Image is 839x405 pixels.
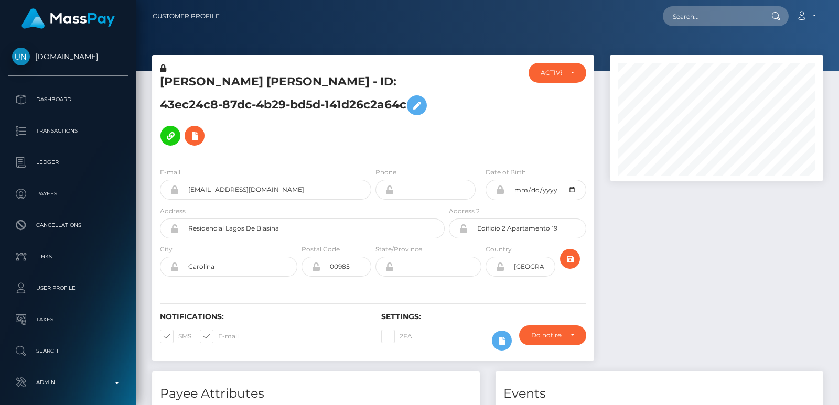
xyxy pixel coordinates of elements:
p: Transactions [12,123,124,139]
p: Taxes [12,312,124,327]
img: MassPay Logo [21,8,115,29]
p: User Profile [12,280,124,296]
p: Payees [12,186,124,202]
p: Dashboard [12,92,124,107]
h6: Settings: [381,312,587,321]
div: ACTIVE [541,69,563,77]
div: Do not require [531,331,562,340]
button: Do not require [519,325,586,345]
label: SMS [160,330,191,343]
p: Cancellations [12,217,124,233]
a: Transactions [8,118,128,144]
h6: Notifications: [160,312,365,321]
label: City [160,245,173,254]
label: Country [486,245,512,254]
label: State/Province [375,245,422,254]
label: Date of Birth [486,168,526,177]
p: Links [12,249,124,265]
a: Taxes [8,307,128,333]
label: E-mail [160,168,180,177]
h4: Payee Attributes [160,385,472,403]
p: Search [12,343,124,359]
a: Links [8,244,128,270]
a: Ledger [8,149,128,176]
label: Address 2 [449,206,480,216]
a: Admin [8,369,128,396]
a: Payees [8,181,128,207]
p: Ledger [12,155,124,170]
a: Customer Profile [153,5,220,27]
a: Search [8,338,128,364]
label: Phone [375,168,396,177]
label: Postal Code [302,245,340,254]
label: Address [160,206,186,216]
a: Cancellations [8,212,128,238]
span: [DOMAIN_NAME] [8,52,128,61]
label: 2FA [381,330,412,343]
input: Search... [663,6,761,26]
label: E-mail [200,330,239,343]
button: ACTIVE [529,63,587,83]
h4: Events [503,385,815,403]
h5: [PERSON_NAME] [PERSON_NAME] - ID: 43ec24c8-87dc-4b29-bd5d-141d26c2a64c [160,74,439,151]
img: Unlockt.me [12,48,30,65]
a: Dashboard [8,86,128,113]
a: User Profile [8,275,128,301]
p: Admin [12,375,124,390]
